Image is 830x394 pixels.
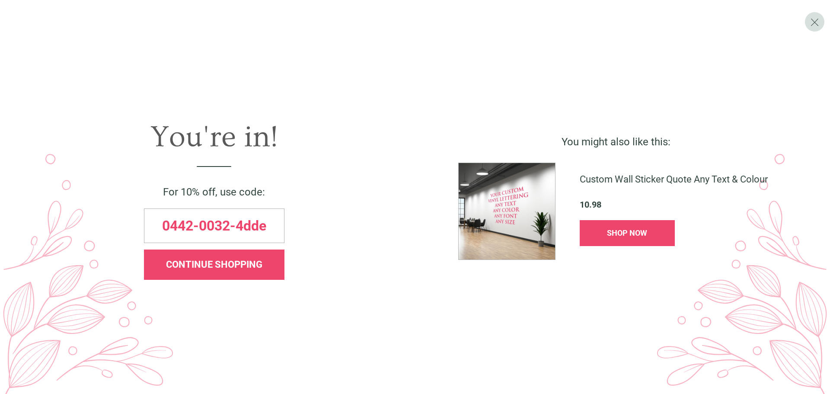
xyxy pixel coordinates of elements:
span: 0442-0032-4dde [162,219,266,233]
span: You're in! [150,120,278,154]
span: Custom Wall Sticker Quote Any Text & Colour [580,174,768,185]
span: 10.98 [580,200,601,209]
span: For 10% off, use code: [163,186,265,198]
span: CONTINUE SHOPPING [166,259,262,270]
span: SHOP NOW [607,228,647,237]
span: You might also like this: [562,136,670,148]
span: X [810,16,819,29]
img: %5BWS-74142-XS-F-DI_1754659053552.jpg [458,163,555,260]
